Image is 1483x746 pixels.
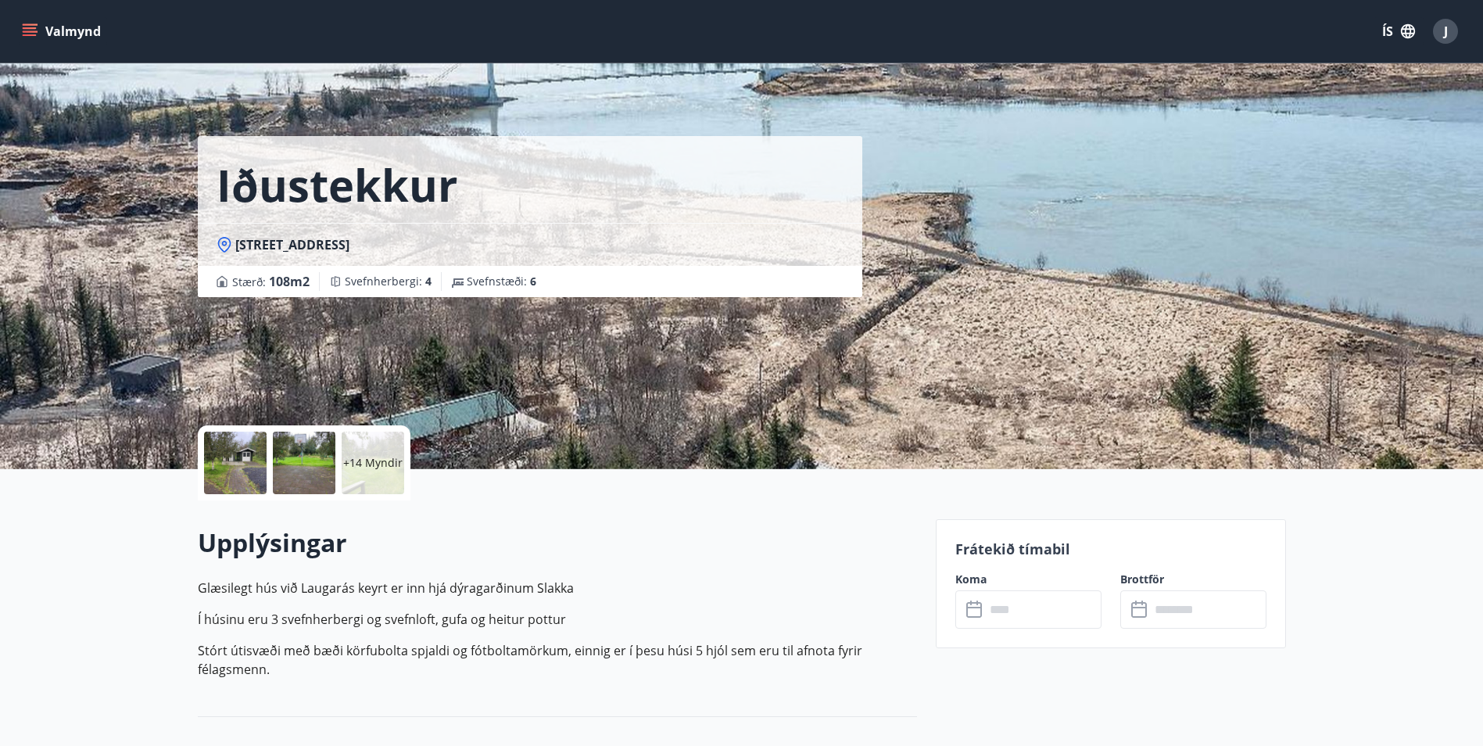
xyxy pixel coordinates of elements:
p: Frátekið tímabil [955,539,1266,559]
label: Koma [955,572,1102,587]
button: ÍS [1374,17,1424,45]
h1: Iðustekkur [217,155,457,214]
button: menu [19,17,107,45]
span: [STREET_ADDRESS] [235,236,349,253]
span: Svefnstæði : [467,274,536,289]
p: Stórt útisvæði með bæði körfubolta spjaldi og fótboltamörkum, einnig er í þesu húsi 5 hjól sem er... [198,641,917,679]
label: Brottför [1120,572,1266,587]
span: 108 m2 [269,273,310,290]
span: 4 [425,274,432,289]
button: J [1427,13,1464,50]
p: +14 Myndir [343,455,403,471]
span: Stærð : [232,272,310,291]
p: Í húsinu eru 3 svefnherbergi og svefnloft, gufa og heitur pottur [198,610,917,629]
span: Svefnherbergi : [345,274,432,289]
p: Glæsilegt hús við Laugarás keyrt er inn hjá dýragarðinum Slakka [198,579,917,597]
span: J [1444,23,1448,40]
h2: Upplýsingar [198,525,917,560]
span: 6 [530,274,536,289]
